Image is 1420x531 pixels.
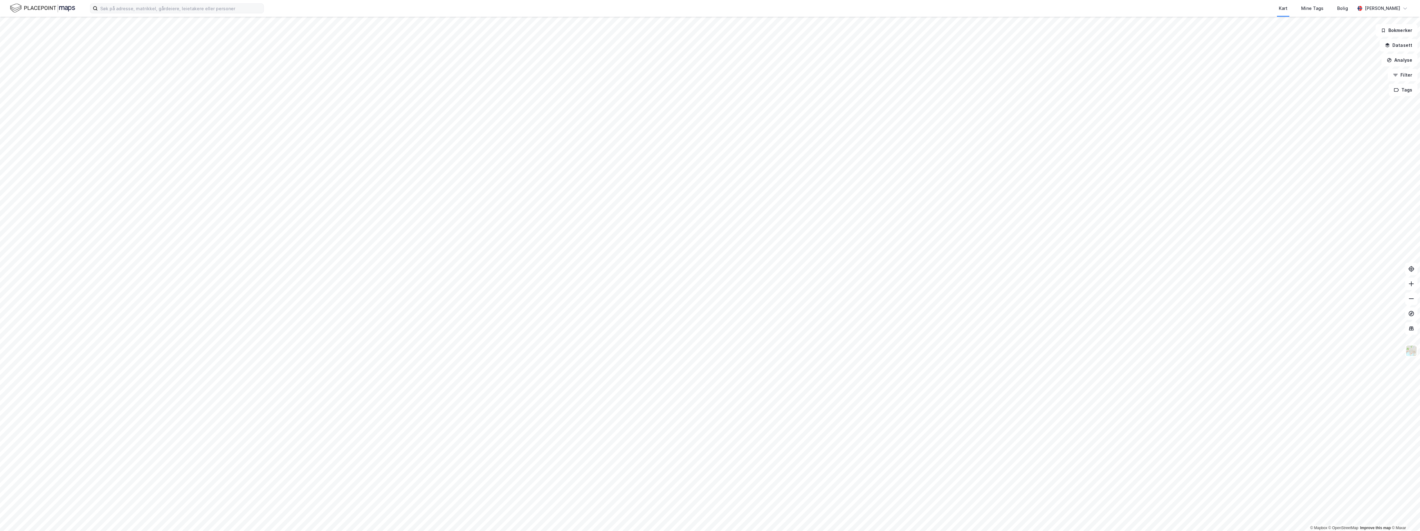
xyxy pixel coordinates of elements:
[1279,5,1287,12] div: Kart
[10,3,75,14] img: logo.f888ab2527a4732fd821a326f86c7f29.svg
[1337,5,1348,12] div: Bolig
[1389,501,1420,531] div: Kontrollprogram for chat
[98,4,263,13] input: Søk på adresse, matrikkel, gårdeiere, leietakere eller personer
[1301,5,1323,12] div: Mine Tags
[1389,501,1420,531] iframe: Chat Widget
[1365,5,1400,12] div: [PERSON_NAME]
